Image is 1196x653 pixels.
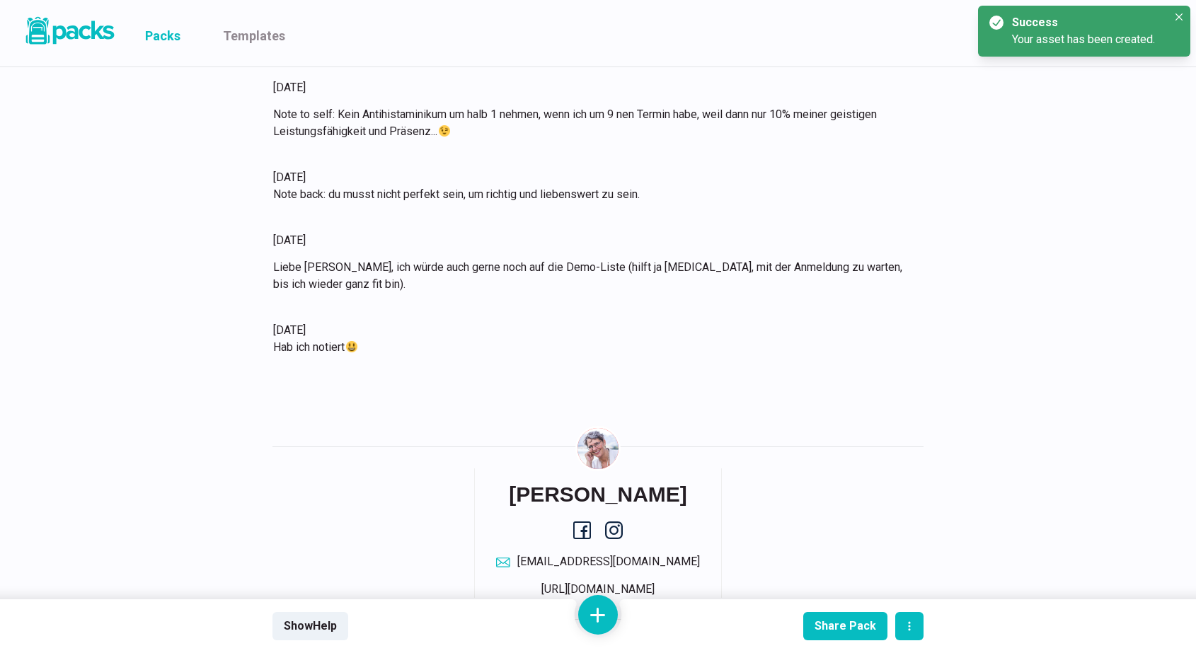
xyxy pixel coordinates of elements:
[573,521,591,539] a: facebook
[541,582,655,596] a: [URL][DOMAIN_NAME]
[273,322,906,356] p: [DATE] Hab ich notiert
[439,125,450,137] img: 😉
[577,428,619,469] img: Savina Tilmann
[273,232,906,249] p: [DATE]
[803,612,887,640] button: Share Pack
[273,106,906,140] p: Note to self: Kein Antihistaminikum um halb 1 nehmen, wenn ich um 9 nen Termin habe, weil dann nu...
[21,14,117,52] a: Packs logo
[346,341,357,352] img: 😃
[21,14,117,47] img: Packs logo
[273,169,906,203] p: [DATE] Note back: du musst nicht perfekt sein, um richtig und liebenswert zu sein.
[496,553,700,570] a: email
[895,612,924,640] button: actions
[273,259,906,293] p: Liebe [PERSON_NAME], ich würde auch gerne noch auf die Demo-Liste (hilft ja [MEDICAL_DATA], mit d...
[815,619,876,632] div: Share Pack
[605,521,623,539] a: instagram
[1171,8,1188,25] button: Close
[1012,14,1162,31] div: Success
[509,482,687,507] h6: [PERSON_NAME]
[272,612,348,640] button: ShowHelp
[517,553,700,570] div: [EMAIL_ADDRESS][DOMAIN_NAME]
[1012,31,1168,48] div: Your asset has been created.
[273,79,906,96] p: [DATE]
